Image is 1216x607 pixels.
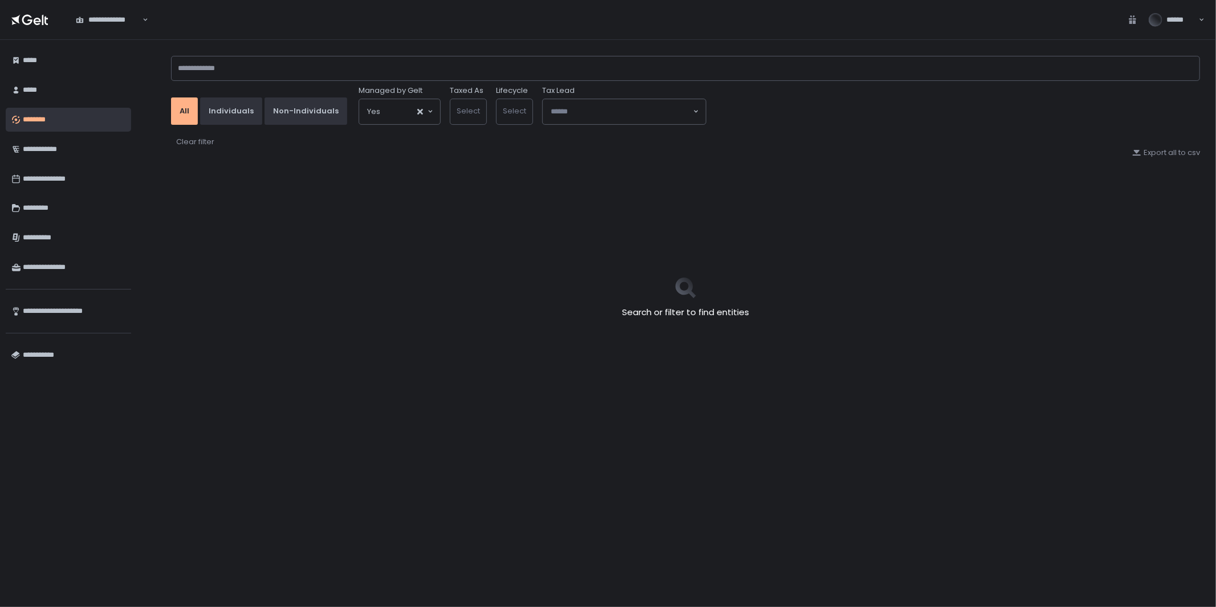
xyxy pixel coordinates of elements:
div: Non-Individuals [273,106,339,116]
label: Lifecycle [496,85,528,96]
button: All [171,97,198,125]
button: Clear filter [176,136,215,148]
div: Search for option [543,99,706,124]
div: All [180,106,189,116]
h2: Search or filter to find entities [622,306,749,319]
button: Clear Selected [417,109,423,115]
input: Search for option [380,106,416,117]
span: Managed by Gelt [359,85,422,96]
button: Non-Individuals [265,97,347,125]
button: Export all to csv [1132,148,1200,158]
label: Taxed As [450,85,483,96]
div: Search for option [68,7,148,31]
div: Individuals [209,106,254,116]
div: Search for option [359,99,440,124]
span: Select [503,105,526,116]
span: Select [457,105,480,116]
span: Tax Lead [542,85,575,96]
input: Search for option [551,106,692,117]
span: Yes [367,106,380,117]
div: Clear filter [176,137,214,147]
button: Individuals [200,97,262,125]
